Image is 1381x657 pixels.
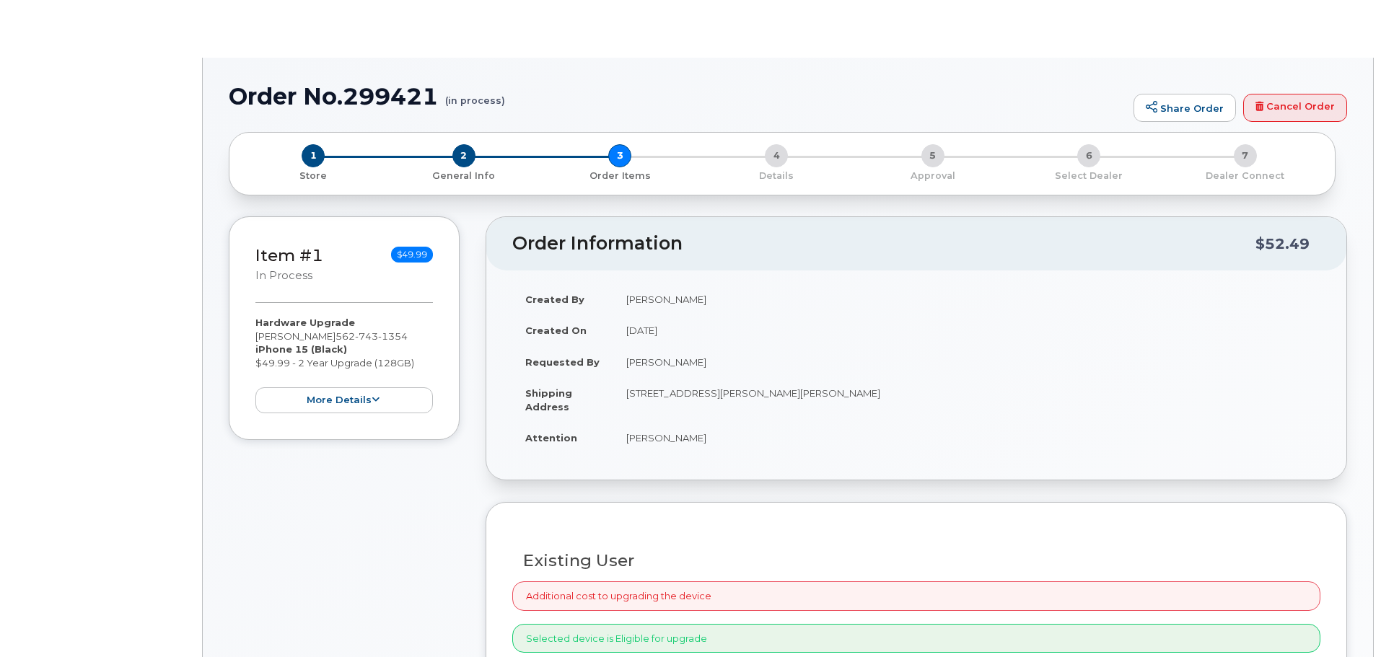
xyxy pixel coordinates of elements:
[255,387,433,414] button: more details
[512,581,1320,611] div: Additional cost to upgrading the device
[255,343,347,355] strong: iPhone 15 (Black)
[613,346,1320,378] td: [PERSON_NAME]
[247,169,380,182] p: Store
[378,330,408,342] span: 1354
[525,432,577,444] strong: Attention
[391,247,433,263] span: $49.99
[355,330,378,342] span: 743
[452,144,475,167] span: 2
[302,144,325,167] span: 1
[1243,94,1347,123] a: Cancel Order
[613,283,1320,315] td: [PERSON_NAME]
[255,269,312,282] small: in process
[336,330,408,342] span: 562
[525,325,587,336] strong: Created On
[525,356,600,368] strong: Requested By
[255,317,355,328] strong: Hardware Upgrade
[255,316,433,413] div: [PERSON_NAME] $49.99 - 2 Year Upgrade (128GB)
[241,167,386,182] a: 1 Store
[386,167,543,182] a: 2 General Info
[525,294,584,305] strong: Created By
[613,422,1320,454] td: [PERSON_NAME]
[523,552,1310,570] h3: Existing User
[613,314,1320,346] td: [DATE]
[525,387,572,413] strong: Shipping Address
[229,84,1126,109] h1: Order No.299421
[392,169,537,182] p: General Info
[255,245,323,265] a: Item #1
[512,234,1255,254] h2: Order Information
[613,377,1320,422] td: [STREET_ADDRESS][PERSON_NAME][PERSON_NAME]
[445,84,505,106] small: (in process)
[1134,94,1236,123] a: Share Order
[512,624,1320,653] div: Selected device is Eligible for upgrade
[1255,230,1310,257] div: $52.49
